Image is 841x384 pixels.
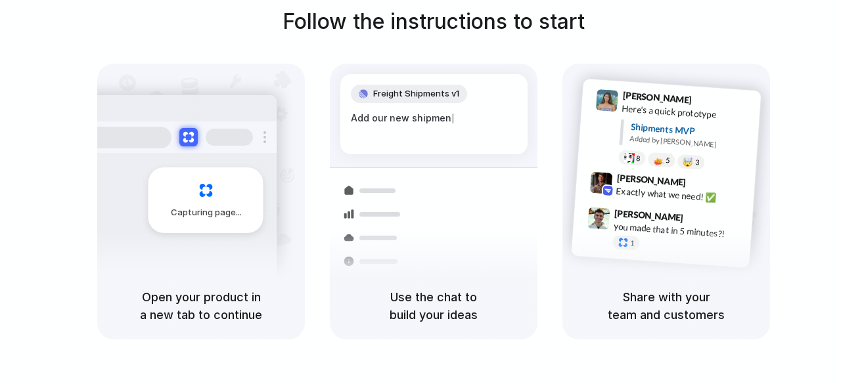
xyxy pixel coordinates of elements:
[666,157,670,164] span: 5
[171,206,244,219] span: Capturing page
[283,6,585,37] h1: Follow the instructions to start
[616,171,686,190] span: [PERSON_NAME]
[687,212,714,228] span: 9:47 AM
[613,219,744,242] div: you made that in 5 minutes?!
[614,206,684,225] span: [PERSON_NAME]
[622,88,692,107] span: [PERSON_NAME]
[696,95,723,110] span: 9:41 AM
[346,288,522,324] h5: Use the chat to build your ideas
[690,177,717,193] span: 9:42 AM
[451,113,455,123] span: |
[578,288,754,324] h5: Share with your team and customers
[616,184,747,207] div: Exactly what we need! ✅
[113,288,289,324] h5: Open your product in a new tab to continue
[683,157,694,167] div: 🤯
[351,111,517,125] div: Add our new shipmen
[373,87,459,100] span: Freight Shipments v1
[622,102,753,124] div: Here's a quick prototype
[630,240,635,247] span: 1
[695,159,700,166] span: 3
[636,155,641,162] span: 8
[629,133,750,152] div: Added by [PERSON_NAME]
[630,120,752,142] div: Shipments MVP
